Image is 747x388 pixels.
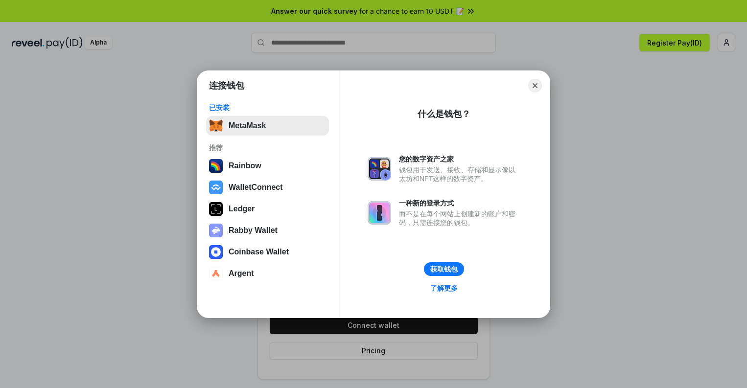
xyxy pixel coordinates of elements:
div: 钱包用于发送、接收、存储和显示像以太坊和NFT这样的数字资产。 [399,165,520,183]
div: 而不是在每个网站上创建新的账户和密码，只需连接您的钱包。 [399,209,520,227]
div: 一种新的登录方式 [399,199,520,207]
img: svg+xml,%3Csvg%20width%3D%2228%22%20height%3D%2228%22%20viewBox%3D%220%200%2028%2028%22%20fill%3D... [209,245,223,259]
div: 已安装 [209,103,326,112]
div: 推荐 [209,143,326,152]
a: 了解更多 [424,282,464,295]
div: 了解更多 [430,284,458,293]
div: Rainbow [229,161,261,170]
div: 获取钱包 [430,265,458,274]
button: Argent [206,264,329,283]
div: 您的数字资产之家 [399,155,520,163]
button: Ledger [206,199,329,219]
button: 获取钱包 [424,262,464,276]
button: Coinbase Wallet [206,242,329,262]
img: svg+xml,%3Csvg%20xmlns%3D%22http%3A%2F%2Fwww.w3.org%2F2000%2Fsvg%22%20fill%3D%22none%22%20viewBox... [209,224,223,237]
img: svg+xml,%3Csvg%20width%3D%22120%22%20height%3D%22120%22%20viewBox%3D%220%200%20120%20120%22%20fil... [209,159,223,173]
button: WalletConnect [206,178,329,197]
div: Argent [229,269,254,278]
img: svg+xml,%3Csvg%20xmlns%3D%22http%3A%2F%2Fwww.w3.org%2F2000%2Fsvg%22%20fill%3D%22none%22%20viewBox... [368,201,391,225]
div: Rabby Wallet [229,226,278,235]
div: MetaMask [229,121,266,130]
div: 什么是钱包？ [418,108,470,120]
img: svg+xml,%3Csvg%20xmlns%3D%22http%3A%2F%2Fwww.w3.org%2F2000%2Fsvg%22%20fill%3D%22none%22%20viewBox... [368,157,391,181]
button: Rabby Wallet [206,221,329,240]
img: svg+xml,%3Csvg%20width%3D%2228%22%20height%3D%2228%22%20viewBox%3D%220%200%2028%2028%22%20fill%3D... [209,181,223,194]
h1: 连接钱包 [209,80,244,91]
img: svg+xml,%3Csvg%20xmlns%3D%22http%3A%2F%2Fwww.w3.org%2F2000%2Fsvg%22%20width%3D%2228%22%20height%3... [209,202,223,216]
div: Coinbase Wallet [229,248,289,256]
button: MetaMask [206,116,329,136]
div: Ledger [229,205,255,213]
button: Rainbow [206,156,329,176]
img: svg+xml,%3Csvg%20width%3D%2228%22%20height%3D%2228%22%20viewBox%3D%220%200%2028%2028%22%20fill%3D... [209,267,223,280]
div: WalletConnect [229,183,283,192]
button: Close [528,79,542,92]
img: svg+xml,%3Csvg%20fill%3D%22none%22%20height%3D%2233%22%20viewBox%3D%220%200%2035%2033%22%20width%... [209,119,223,133]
